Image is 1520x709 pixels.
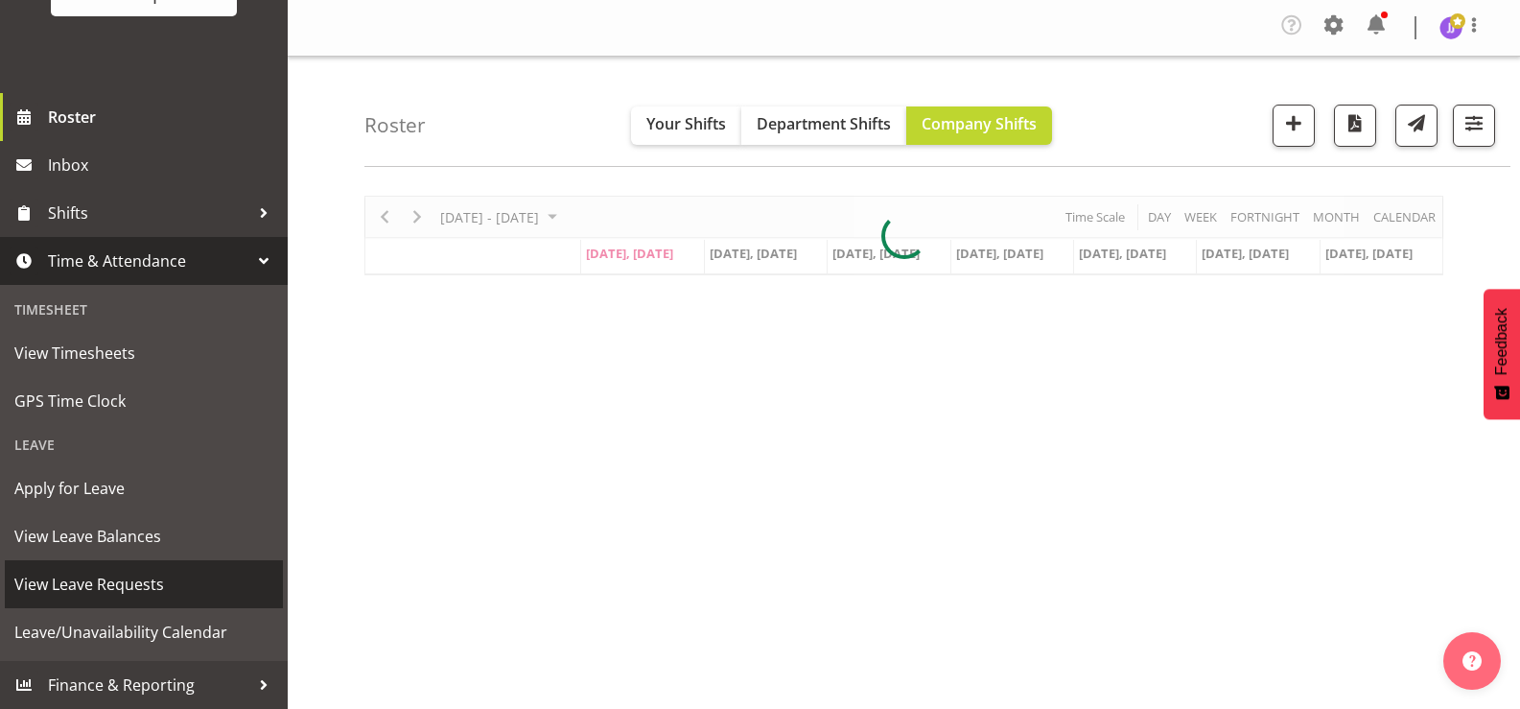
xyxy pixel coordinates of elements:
[1484,289,1520,419] button: Feedback - Show survey
[5,290,283,329] div: Timesheet
[48,671,249,699] span: Finance & Reporting
[1453,105,1495,147] button: Filter Shifts
[646,113,726,134] span: Your Shifts
[48,247,249,275] span: Time & Attendance
[14,474,273,503] span: Apply for Leave
[1439,16,1462,39] img: janelle-jonkers702.jpg
[14,618,273,647] span: Leave/Unavailability Calendar
[5,512,283,560] a: View Leave Balances
[5,464,283,512] a: Apply for Leave
[757,113,891,134] span: Department Shifts
[5,608,283,656] a: Leave/Unavailability Calendar
[5,425,283,464] div: Leave
[48,151,278,179] span: Inbox
[5,377,283,425] a: GPS Time Clock
[48,103,278,131] span: Roster
[364,114,426,136] h4: Roster
[1493,308,1510,375] span: Feedback
[922,113,1037,134] span: Company Shifts
[1395,105,1438,147] button: Send a list of all shifts for the selected filtered period to all rostered employees.
[14,522,273,551] span: View Leave Balances
[1462,651,1482,671] img: help-xxl-2.png
[1334,105,1376,147] button: Download a PDF of the roster according to the set date range.
[906,106,1052,145] button: Company Shifts
[5,329,283,377] a: View Timesheets
[14,339,273,367] span: View Timesheets
[14,387,273,415] span: GPS Time Clock
[48,199,249,227] span: Shifts
[631,106,741,145] button: Your Shifts
[5,560,283,608] a: View Leave Requests
[14,570,273,599] span: View Leave Requests
[741,106,906,145] button: Department Shifts
[1273,105,1315,147] button: Add a new shift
